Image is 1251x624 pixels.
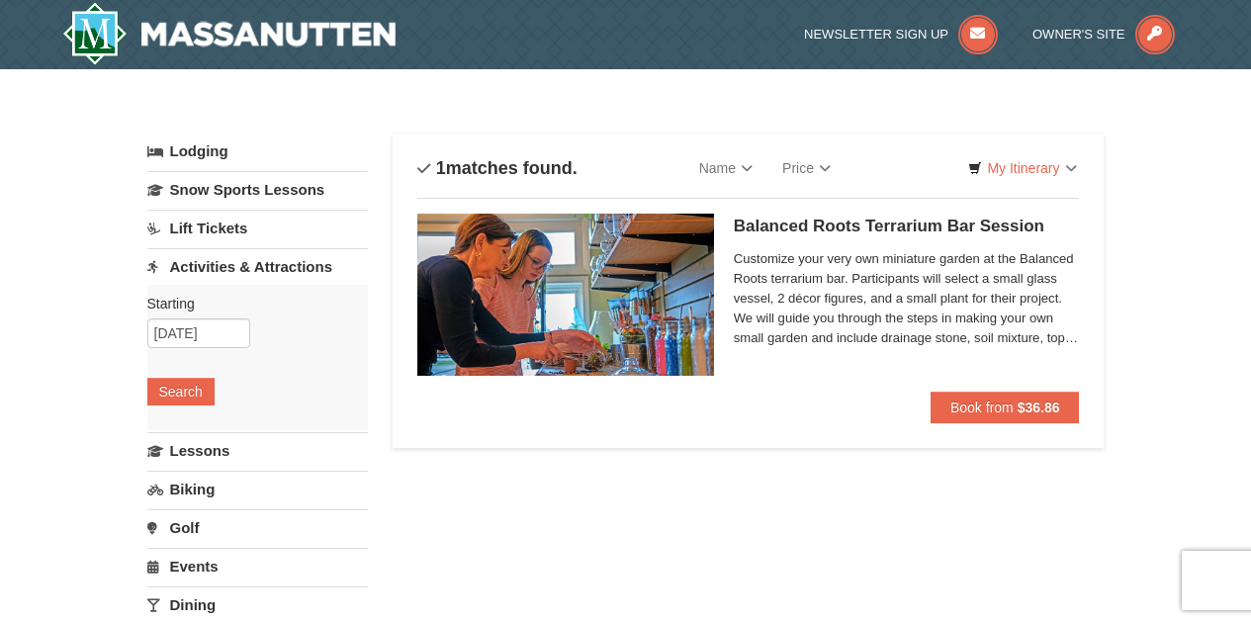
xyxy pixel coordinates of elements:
a: Massanutten Resort [62,2,397,65]
button: Search [147,378,215,405]
a: Owner's Site [1032,27,1175,42]
a: Lodging [147,134,368,169]
a: Lessons [147,432,368,469]
span: Customize your very own miniature garden at the Balanced Roots terrarium bar. Participants will s... [734,249,1080,348]
span: Book from [950,400,1014,415]
a: Newsletter Sign Up [804,27,998,42]
strong: $36.86 [1018,400,1060,415]
a: Price [767,148,846,188]
a: Golf [147,509,368,546]
a: My Itinerary [955,153,1089,183]
a: Dining [147,586,368,623]
h4: matches found. [417,158,578,178]
a: Biking [147,471,368,507]
span: Newsletter Sign Up [804,27,948,42]
a: Lift Tickets [147,210,368,246]
img: Massanutten Resort Logo [62,2,397,65]
label: Starting [147,294,353,313]
a: Name [684,148,767,188]
a: Events [147,548,368,584]
a: Snow Sports Lessons [147,171,368,208]
h5: Balanced Roots Terrarium Bar Session [734,217,1080,236]
span: 1 [436,158,446,178]
img: 18871151-30-393e4332.jpg [417,214,714,376]
a: Activities & Attractions [147,248,368,285]
button: Book from $36.86 [931,392,1080,423]
span: Owner's Site [1032,27,1125,42]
